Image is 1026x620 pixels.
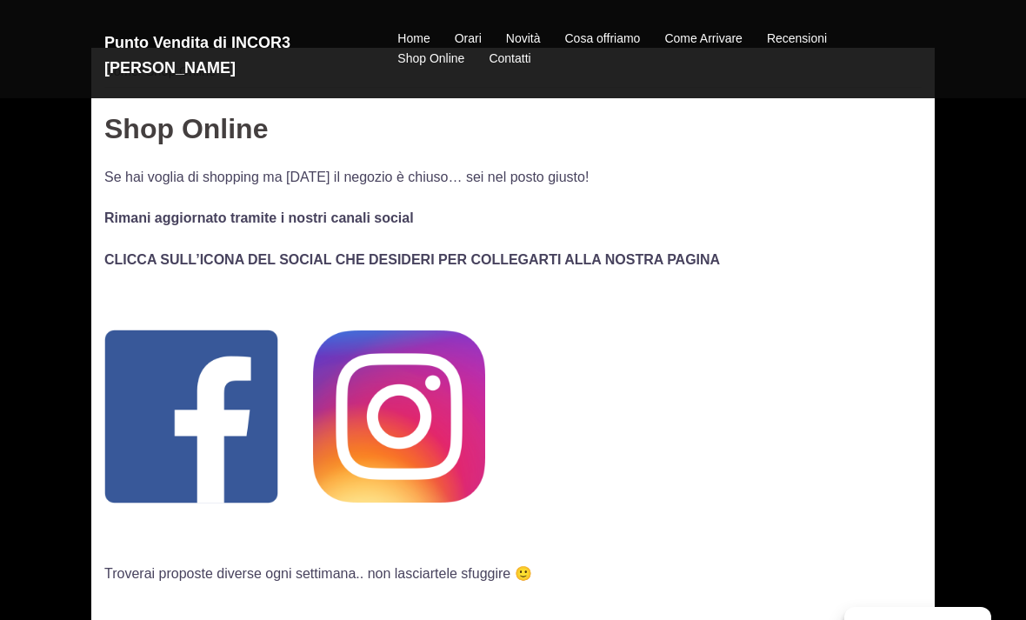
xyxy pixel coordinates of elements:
[664,29,742,50] a: Come Arrivare
[489,49,530,70] a: Contatti
[565,29,641,50] a: Cosa offriamo
[506,29,541,50] a: Novità
[767,29,827,50] a: Recensioni
[104,165,922,189] p: Se hai voglia di shopping ma [DATE] il negozio è chiuso… sei nel posto giusto!
[455,29,482,50] a: Orari
[104,562,922,585] p: Troverai proposte diverse ogni settimana.. non lasciartele sfuggire 🙂
[397,29,430,50] a: Home
[397,49,464,70] a: Shop Online
[104,30,359,81] h2: Punto Vendita di INCOR3 [PERSON_NAME]
[104,252,720,267] strong: CLICCA SULL’ICONA DEL SOCIAL CHE DESIDERI PER COLLEGARTI ALLA NOSTRA PAGINA
[104,114,922,144] h3: Shop Online
[104,210,414,225] b: Rimani aggiornato tramite i nostri canali social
